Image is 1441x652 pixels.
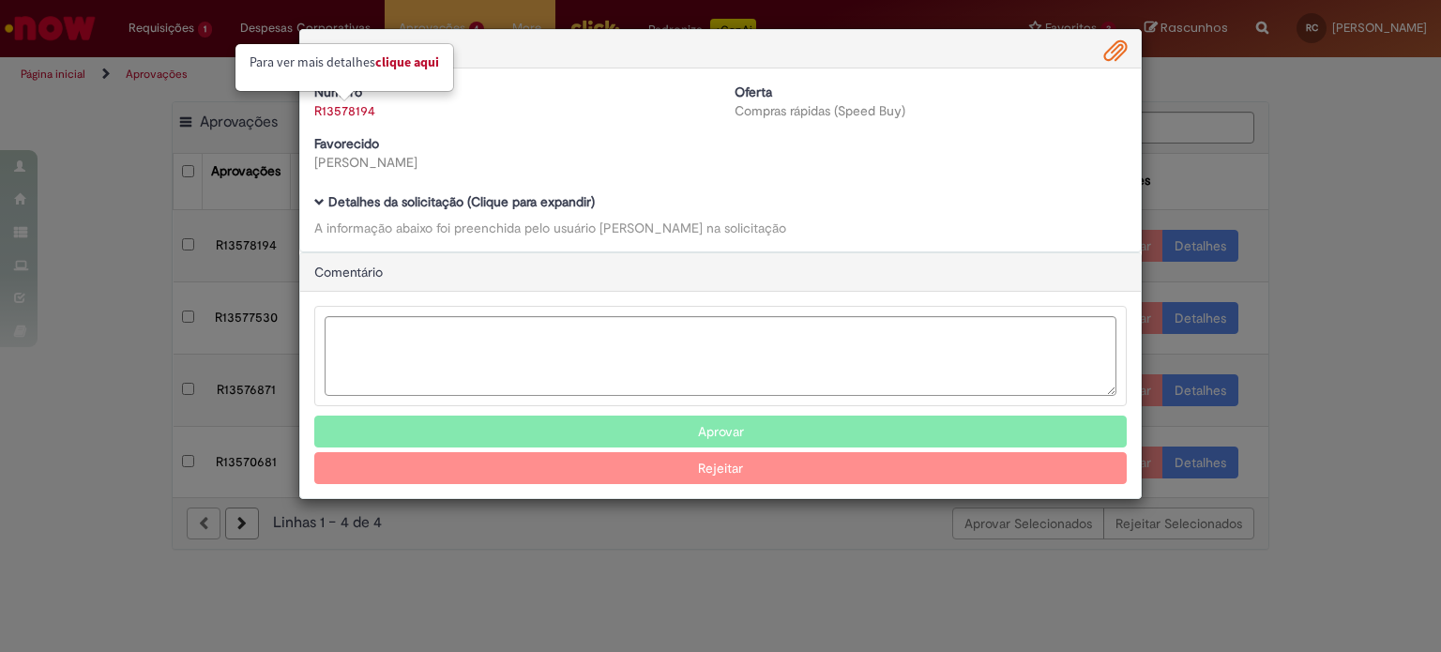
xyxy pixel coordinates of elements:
[314,40,450,57] span: Detalhes da Aprovação
[314,102,375,119] a: R13578194
[735,101,1127,120] div: Compras rápidas (Speed Buy)
[250,53,439,72] p: Para ver mais detalhes
[314,452,1127,484] button: Rejeitar
[314,195,1127,209] h5: Detalhes da solicitação (Clique para expandir)
[735,83,772,100] b: Oferta
[314,416,1127,447] button: Aprovar
[314,153,706,172] div: [PERSON_NAME]
[314,135,379,152] b: Favorecido
[314,264,383,281] span: Comentário
[314,83,362,100] b: Número
[314,219,1127,237] div: A informação abaixo foi preenchida pelo usuário [PERSON_NAME] na solicitação
[375,53,439,70] a: Clique aqui
[328,193,595,210] b: Detalhes da solicitação (Clique para expandir)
